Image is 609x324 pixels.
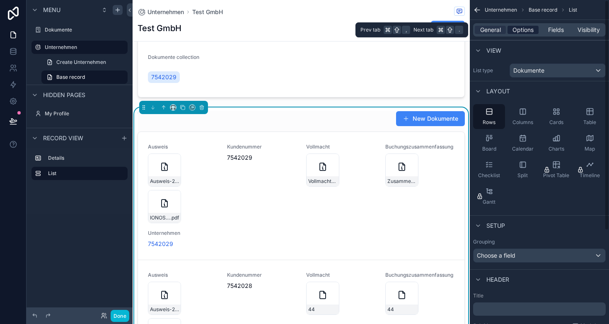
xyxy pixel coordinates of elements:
span: Prev tab [360,27,380,33]
button: Pivot Table [540,157,572,182]
button: Done [111,310,129,322]
span: List [569,7,577,13]
h1: Test GmbH [138,22,181,34]
span: Kundenummer [227,144,296,150]
button: Split [507,157,539,182]
span: Base record [56,74,85,80]
span: Charts [549,146,564,152]
span: Ausweis [148,144,217,150]
a: My Profile [31,107,128,120]
span: Layout [486,87,510,95]
span: Buchungszusammenfassung [385,144,454,150]
span: Record view [43,134,83,142]
a: AusweisAusweis-2025-09-01IONOS-Rechnung-2025-08-18-RG_1001701596099.pdfKundenummer7542029Vollmach... [138,132,464,260]
a: Unternehmen [31,41,128,54]
span: Map [585,146,595,152]
span: Vollmacht [306,144,375,150]
button: Calendar [507,131,539,156]
span: 44 [308,306,315,313]
span: Gantt [483,199,495,205]
span: Pivot Table [543,172,569,179]
button: Dokumente [510,63,606,78]
span: Buchungszusammenfassung [385,272,454,278]
button: Columns [507,104,539,129]
span: 44 [387,306,394,313]
span: Hidden pages [43,91,85,99]
span: Unternehmen [148,230,217,236]
button: Choose a field [473,248,606,263]
span: . [456,27,462,33]
span: Menu [43,6,60,14]
span: Visibility [578,26,600,34]
button: Board [473,131,505,156]
span: Kundenummer [227,272,296,278]
span: Cards [549,119,563,126]
label: My Profile [45,110,126,117]
button: New Dokumente [396,111,465,126]
span: .pdf [170,214,179,221]
button: Rows [473,104,505,129]
a: Dokumente [31,23,128,37]
label: List [48,170,121,177]
a: Unternehmen [138,8,184,16]
span: Ausweis-2025-09-01 [150,178,179,185]
div: scrollable content [27,148,133,188]
button: Table [574,104,606,129]
a: Test GmbH [192,8,223,16]
span: IONOS-Rechnung-2025-08-18-RG_1001701596099 [150,214,170,221]
button: Map [574,131,606,156]
span: Zusammenfassung-2025-09-01 [387,178,416,185]
span: Table [583,119,596,126]
a: Base record [41,71,128,84]
label: Unternehmen [45,44,123,51]
span: Base record [529,7,557,13]
span: Board [482,146,496,152]
span: Rows [483,119,495,126]
span: Header [486,275,509,284]
div: scrollable content [473,302,606,316]
label: Details [48,155,124,161]
span: Checklist [478,172,500,179]
a: Create Unternehmen [41,56,128,69]
span: Choose a field [477,252,515,259]
span: , [403,27,409,33]
span: General [480,26,501,34]
button: Charts [540,131,572,156]
label: Dokumente [45,27,126,33]
span: Next tab [413,27,433,33]
span: Dokumente [513,66,544,75]
span: Ausweis [148,272,217,278]
button: Checklist [473,157,505,182]
span: View [486,46,501,55]
label: List type [473,67,506,74]
button: Cards [540,104,572,129]
span: Ausweis-2025-09-01 [150,306,179,313]
span: Create Unternehmen [56,59,106,66]
button: Timeline [574,157,606,182]
span: Calendar [512,146,534,152]
span: 7542029 [227,153,296,162]
span: Columns [512,119,533,126]
span: Timeline [580,172,600,179]
label: Grouping [473,239,495,245]
span: Fields [548,26,564,34]
label: Title [473,292,606,299]
button: Edit [431,21,465,36]
span: Vollmacht-2025-09-01 [308,178,337,185]
span: 7542028 [227,282,296,290]
a: 7542029 [148,240,173,248]
span: Vollmacht [306,272,375,278]
span: Unternehmen [147,8,184,16]
span: Unternehmen [485,7,517,13]
button: Gantt [473,184,505,209]
span: Options [512,26,534,34]
span: Setup [486,222,505,230]
span: Split [517,172,528,179]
